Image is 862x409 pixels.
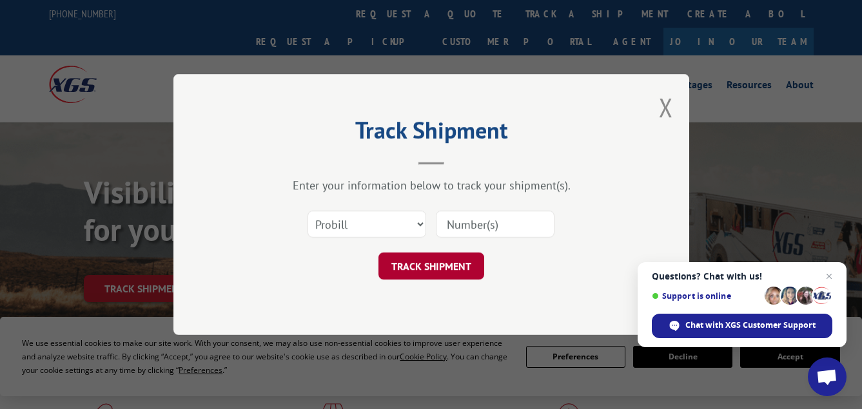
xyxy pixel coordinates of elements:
[652,314,832,338] span: Chat with XGS Customer Support
[685,319,816,331] span: Chat with XGS Customer Support
[652,271,832,281] span: Questions? Chat with us!
[659,90,673,124] button: Close modal
[238,178,625,193] div: Enter your information below to track your shipment(s).
[652,291,760,301] span: Support is online
[808,357,847,396] a: Open chat
[378,252,484,280] button: TRACK SHIPMENT
[436,211,554,238] input: Number(s)
[238,121,625,146] h2: Track Shipment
